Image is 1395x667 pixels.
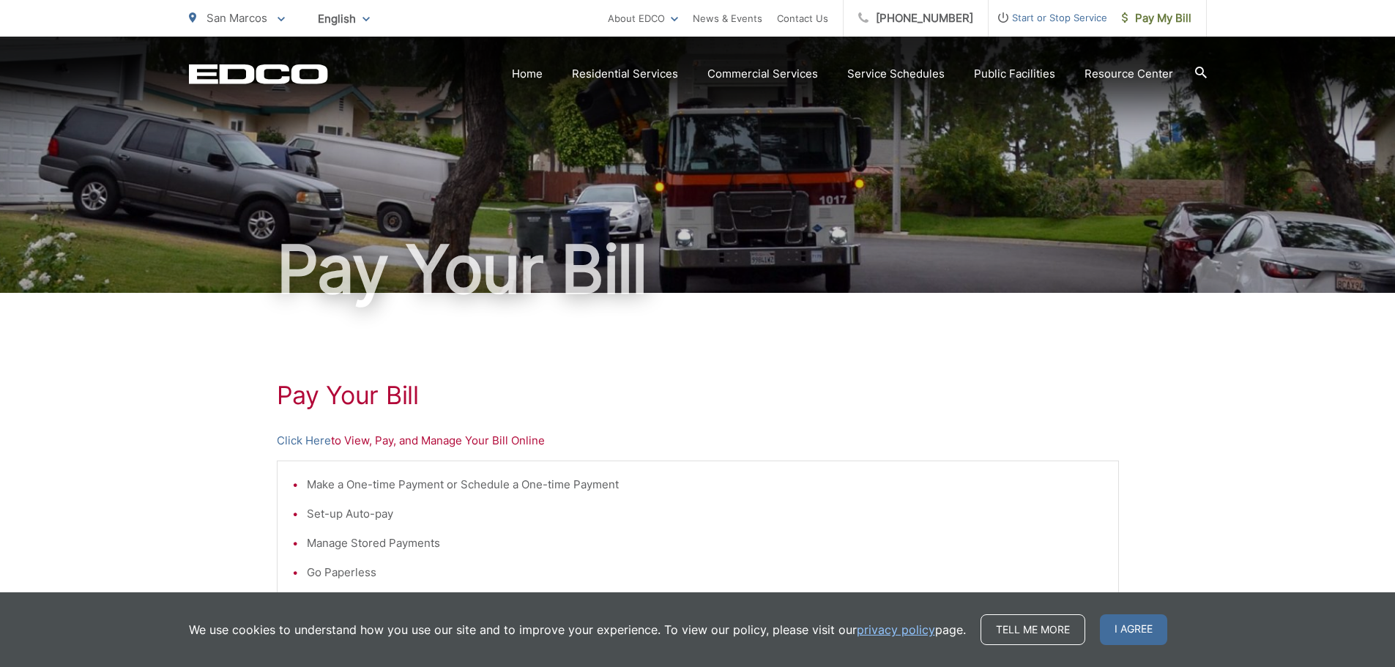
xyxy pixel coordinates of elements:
[277,381,1119,410] h1: Pay Your Bill
[307,564,1104,581] li: Go Paperless
[307,476,1104,493] li: Make a One-time Payment or Schedule a One-time Payment
[277,432,1119,450] p: to View, Pay, and Manage Your Bill Online
[512,65,543,83] a: Home
[693,10,762,27] a: News & Events
[207,11,267,25] span: San Marcos
[189,621,966,638] p: We use cookies to understand how you use our site and to improve your experience. To view our pol...
[608,10,678,27] a: About EDCO
[189,233,1207,306] h1: Pay Your Bill
[189,64,328,84] a: EDCD logo. Return to the homepage.
[981,614,1085,645] a: Tell me more
[857,621,935,638] a: privacy policy
[307,505,1104,523] li: Set-up Auto-pay
[307,534,1104,552] li: Manage Stored Payments
[307,6,381,31] span: English
[1085,65,1173,83] a: Resource Center
[707,65,818,83] a: Commercial Services
[847,65,945,83] a: Service Schedules
[1122,10,1191,27] span: Pay My Bill
[777,10,828,27] a: Contact Us
[277,432,331,450] a: Click Here
[1100,614,1167,645] span: I agree
[974,65,1055,83] a: Public Facilities
[572,65,678,83] a: Residential Services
